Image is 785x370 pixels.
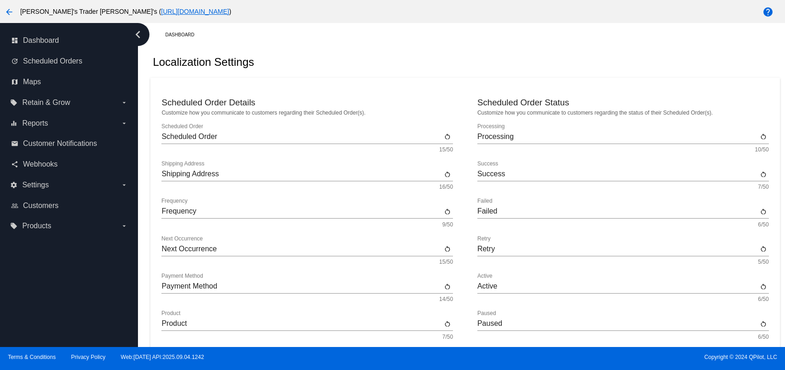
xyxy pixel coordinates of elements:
[161,110,453,116] p: Customize how you communicate to customers regarding their Scheduled Order(s).
[760,283,767,291] mat-icon: restart_alt
[477,170,758,178] input: Success
[444,320,451,328] mat-icon: restart_alt
[153,56,254,69] h2: Localization Settings
[758,168,769,179] button: Reset to default value
[11,78,18,86] i: map
[758,243,769,254] button: Reset to default value
[71,354,106,360] a: Privacy Policy
[758,184,768,191] mat-hint: 7/50
[11,157,128,172] a: share Webhooks
[161,319,442,328] input: Product
[161,282,442,290] input: Payment Method
[10,181,17,189] i: settings
[11,58,18,65] i: update
[8,354,56,360] a: Terms & Conditions
[161,207,442,215] input: Frequency
[439,147,453,153] mat-hint: 15/50
[439,296,453,303] mat-hint: 14/50
[120,222,128,230] i: arrow_drop_down
[760,208,767,216] mat-icon: restart_alt
[11,140,18,147] i: email
[442,168,453,179] button: Reset to default value
[758,222,768,228] mat-hint: 6/50
[760,320,767,328] mat-icon: restart_alt
[477,110,769,116] p: Customize how you communicate to customers regarding the status of their Scheduled Order(s).
[161,245,442,253] input: Next Occurrence
[22,98,70,107] span: Retain & Grow
[165,28,202,42] a: Dashboard
[120,120,128,127] i: arrow_drop_down
[11,202,18,209] i: people_outline
[11,37,18,44] i: dashboard
[120,99,128,106] i: arrow_drop_down
[401,354,777,360] span: Copyright © 2024 QPilot, LLC
[22,222,51,230] span: Products
[11,161,18,168] i: share
[477,98,769,108] h3: Scheduled Order Status
[23,78,41,86] span: Maps
[477,245,758,253] input: Retry
[120,181,128,189] i: arrow_drop_down
[444,283,451,291] mat-icon: restart_alt
[444,170,451,179] mat-icon: restart_alt
[477,207,758,215] input: Failed
[762,6,774,17] mat-icon: help
[23,139,97,148] span: Customer Notifications
[161,8,229,15] a: [URL][DOMAIN_NAME]
[760,133,767,141] mat-icon: restart_alt
[758,281,769,292] button: Reset to default value
[439,259,453,266] mat-hint: 15/50
[442,334,453,341] mat-hint: 7/50
[758,259,768,266] mat-hint: 5/50
[4,6,15,17] mat-icon: arrow_back
[10,99,17,106] i: local_offer
[442,206,453,217] button: Reset to default value
[23,202,58,210] span: Customers
[442,318,453,330] button: Reset to default value
[22,119,48,127] span: Reports
[131,27,145,42] i: chevron_left
[22,181,49,189] span: Settings
[758,318,769,330] button: Reset to default value
[442,222,453,228] mat-hint: 9/50
[23,160,57,168] span: Webhooks
[161,170,442,178] input: Shipping Address
[760,170,767,179] mat-icon: restart_alt
[121,354,204,360] a: Web:[DATE] API:2025.09.04.1242
[11,75,128,89] a: map Maps
[439,184,453,191] mat-hint: 16/50
[23,36,59,45] span: Dashboard
[477,319,758,328] input: Paused
[11,54,128,69] a: update Scheduled Orders
[760,245,767,253] mat-icon: restart_alt
[758,131,769,142] button: Reset to default value
[444,245,451,253] mat-icon: restart_alt
[161,133,442,141] input: Scheduled Order
[444,208,451,216] mat-icon: restart_alt
[442,281,453,292] button: Reset to default value
[11,33,128,48] a: dashboard Dashboard
[10,120,17,127] i: equalizer
[161,98,453,108] h3: Scheduled Order Details
[477,282,758,290] input: Active
[10,222,17,230] i: local_offer
[444,133,451,141] mat-icon: restart_alt
[755,147,769,153] mat-hint: 10/50
[20,8,231,15] span: [PERSON_NAME]'s Trader [PERSON_NAME]'s ( )
[758,334,768,341] mat-hint: 6/50
[758,296,768,303] mat-hint: 6/50
[442,243,453,254] button: Reset to default value
[477,133,758,141] input: Processing
[23,57,82,65] span: Scheduled Orders
[758,206,769,217] button: Reset to default value
[11,136,128,151] a: email Customer Notifications
[11,198,128,213] a: people_outline Customers
[442,131,453,142] button: Reset to default value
